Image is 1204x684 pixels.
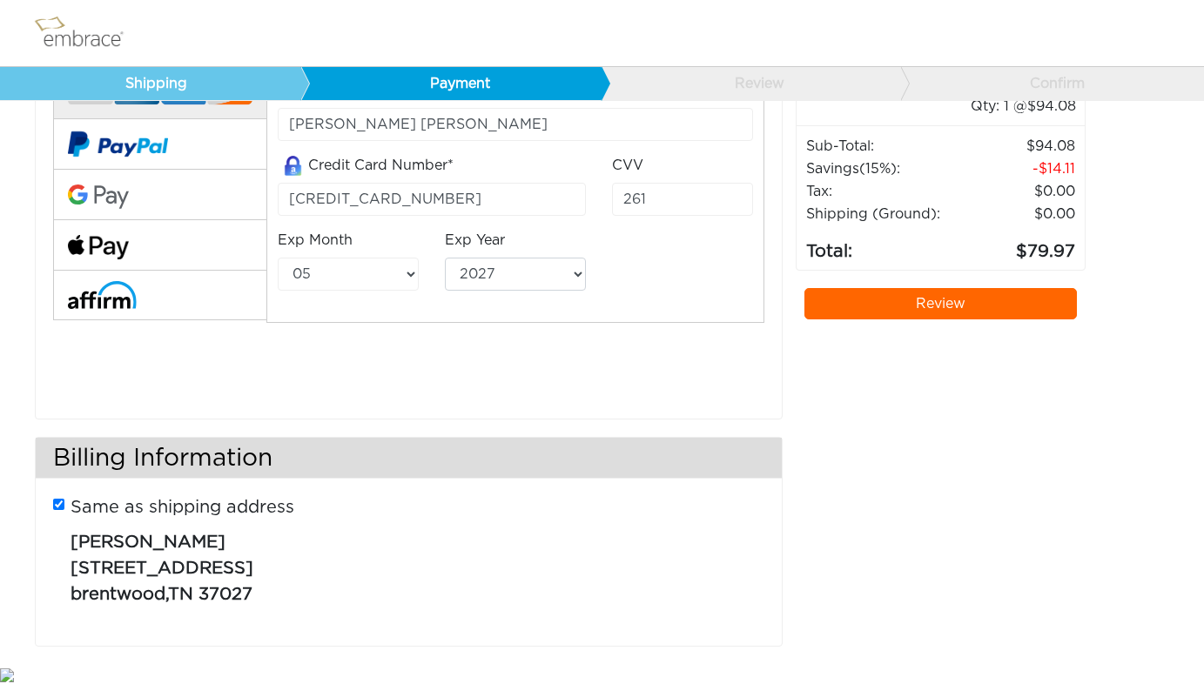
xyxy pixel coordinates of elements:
[805,225,954,265] td: Total:
[954,203,1076,225] td: $0.00
[278,155,454,177] label: Credit Card Number*
[36,438,782,479] h3: Billing Information
[954,158,1076,180] td: 14.11
[804,288,1077,319] a: Review
[30,11,144,55] img: logo.png
[300,67,602,100] a: Payment
[68,119,168,170] img: paypal-v2.png
[71,533,225,551] span: [PERSON_NAME]
[612,155,643,176] label: CVV
[805,135,954,158] td: Sub-Total:
[954,135,1076,158] td: 94.08
[859,162,897,176] span: (15%)
[601,67,902,100] a: Review
[1027,99,1076,113] span: 94.08
[71,560,253,577] span: [STREET_ADDRESS]
[71,520,750,607] p: ,
[68,281,137,308] img: affirm-logo.svg
[278,230,353,251] label: Exp Month
[818,96,1076,117] div: 1 @
[71,586,165,603] span: brentwood
[445,230,505,251] label: Exp Year
[805,158,954,180] td: Savings :
[805,203,954,225] td: Shipping (Ground):
[278,156,308,176] img: amazon-lock.png
[168,586,193,603] span: TN
[68,184,129,209] img: Google-Pay-Logo.svg
[900,67,1201,100] a: Confirm
[954,225,1076,265] td: 79.97
[954,180,1076,203] td: 0.00
[68,235,129,260] img: fullApplePay.png
[198,586,252,603] span: 37027
[805,180,954,203] td: Tax:
[71,494,294,520] label: Same as shipping address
